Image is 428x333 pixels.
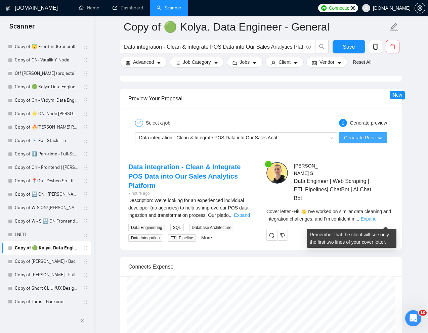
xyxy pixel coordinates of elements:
[266,208,394,223] div: Remember that the client will see only the first two lines of your cover letter.
[83,111,88,116] span: holder
[83,57,88,63] span: holder
[128,197,256,219] div: Description: We're looking for an experienced individual developer (no agencies) to help us impro...
[15,282,79,295] a: Copy of Short CL UI/UX Design - [PERSON_NAME]
[6,3,10,14] img: logo
[15,107,79,121] a: Copy of ⭐️ ON! Node [PERSON_NAME]
[419,310,427,316] span: 10
[83,245,88,251] span: holder
[157,5,181,11] a: searchScanner
[15,295,79,308] a: Copy of Taras - Backend
[343,43,355,51] span: Save
[267,233,277,238] span: redo
[266,162,288,184] img: c1_UVQ-ZbVJfiIepVuoM0CNi7RdBB86ghnZKhxnTLCQRJ_EjqXkk9NkSNaq2Ryah2O
[83,98,88,103] span: holder
[312,60,317,65] span: idcard
[15,174,79,188] a: Copy of 📍On - Yevhen Sh - React General
[229,212,233,218] span: ...
[350,119,387,127] div: Generate preview
[83,151,88,157] span: holder
[128,234,162,242] span: Data Integration
[170,57,224,67] button: barsJob Categorycaret-down
[83,125,88,130] span: holder
[344,134,382,141] span: Generate Preview
[15,80,79,94] a: Copy of 🟢 Kolya. Data Engineer - General
[265,57,304,67] button: userClientcaret-down
[83,232,88,237] span: holder
[168,234,196,242] span: ETL Pipeline
[369,40,382,53] button: copy
[170,224,184,231] span: SQL
[146,119,174,127] div: Select a job
[83,192,88,197] span: holder
[266,209,391,222] span: Cover letter - Hi! 👋 I've worked on similar data cleaning and integration challenges, and I'm con...
[214,60,218,65] span: caret-down
[15,121,79,134] a: Copy of 🔥[PERSON_NAME] React General
[293,60,298,65] span: caret-down
[83,138,88,143] span: holder
[128,190,256,197] div: 7 hours ago
[390,22,398,31] span: edit
[342,121,344,126] span: 2
[234,212,250,218] a: Expand
[128,257,394,276] div: Connects Expense
[232,60,237,65] span: folder
[157,60,161,65] span: caret-down
[364,6,369,10] span: user
[294,177,374,202] span: Data Engineer | Web Scraping | ETL Pipelines| ChatBot | AI Chat Bot
[83,165,88,170] span: holder
[321,5,327,11] img: upwork-logo.png
[393,92,402,98] span: New
[201,235,216,240] a: More...
[15,67,79,80] a: Off [PERSON_NAME] (projects)
[15,215,79,228] a: Copy of W - S 🔛 ON Frontend - [PERSON_NAME] B | React
[133,58,154,66] span: Advanced
[280,233,285,238] span: dislike
[266,230,277,241] button: redo
[306,45,311,49] span: info-circle
[83,299,88,304] span: holder
[355,216,359,222] span: ...
[15,53,79,67] a: Copy of ON- Vatalik Y. Node
[83,259,88,264] span: holder
[315,40,329,53] button: search
[353,58,371,66] a: Reset All
[15,255,79,268] a: Copy of [PERSON_NAME] - Backend
[83,272,88,278] span: holder
[271,60,276,65] span: user
[139,135,282,140] span: Data integration - Clean & Integrate POS Data into Our Sales Anal ...
[15,228,79,241] a: (.NET)
[128,198,248,218] span: Description: We're looking for an experienced individual developer (no agencies) to help us impro...
[83,71,88,76] span: holder
[227,57,263,67] button: folderJobscaret-down
[15,241,79,255] a: Copy of 🟢 Kolya. Data Engineer - General
[339,132,387,143] button: Generate Preview
[124,18,388,35] input: Scanner name...
[333,40,365,53] button: Save
[15,268,79,282] a: Copy of [PERSON_NAME] - Full-Stack dev
[124,43,303,51] input: Search Freelance Jobs...
[337,60,342,65] span: caret-down
[83,286,88,291] span: holder
[294,163,318,176] span: [PERSON_NAME] S .
[15,201,79,215] a: Copy of W-S ON! [PERSON_NAME]/ React Native
[79,5,99,11] a: homeHome
[126,60,130,65] span: setting
[183,58,211,66] span: Job Category
[128,224,165,231] span: Data Engineering
[113,5,143,11] a: dashboardDashboard
[80,317,87,324] span: double-left
[83,84,88,90] span: holder
[306,57,347,67] button: idcardVendorcaret-down
[15,94,79,107] a: Copy of On - Vadym. Data Engineer - General
[252,60,257,65] span: caret-down
[307,229,396,248] div: Remember that the client will see only the first two lines of your cover letter.
[4,21,40,36] span: Scanner
[319,58,334,66] span: Vendor
[15,134,79,147] a: Copy of 🔹 Full-Stack Illia
[415,5,425,11] a: setting
[83,205,88,210] span: holder
[329,4,349,12] span: Connects:
[279,58,291,66] span: Client
[386,44,399,50] span: delete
